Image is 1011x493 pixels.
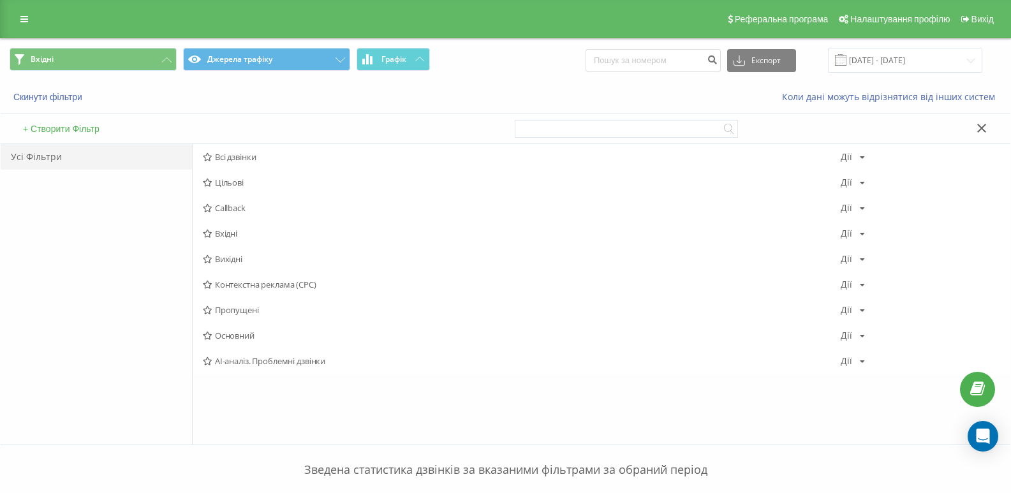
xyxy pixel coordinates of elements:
[203,331,841,340] span: Основний
[841,331,852,340] div: Дії
[203,229,841,238] span: Вхідні
[203,305,841,314] span: Пропущені
[841,305,852,314] div: Дії
[841,229,852,238] div: Дії
[841,254,852,263] div: Дії
[586,49,721,72] input: Пошук за номером
[782,91,1001,103] a: Коли дані можуть відрізнятися вiд інших систем
[841,357,852,365] div: Дії
[850,14,950,24] span: Налаштування профілю
[735,14,829,24] span: Реферальна програма
[841,152,852,161] div: Дії
[841,203,852,212] div: Дії
[203,178,841,187] span: Цільові
[10,436,1001,478] p: Зведена статистика дзвінків за вказаними фільтрами за обраний період
[381,55,406,64] span: Графік
[203,203,841,212] span: Callback
[10,48,177,71] button: Вхідні
[203,254,841,263] span: Вихідні
[203,152,841,161] span: Всі дзвінки
[841,280,852,289] div: Дії
[183,48,350,71] button: Джерела трафіку
[203,357,841,365] span: AI-аналіз. Проблемні дзвінки
[971,14,994,24] span: Вихід
[31,54,54,64] span: Вхідні
[973,122,991,136] button: Закрити
[203,280,841,289] span: Контекстна реклама (CPC)
[968,421,998,452] div: Open Intercom Messenger
[357,48,430,71] button: Графік
[1,144,192,170] div: Усі Фільтри
[19,123,103,135] button: + Створити Фільтр
[727,49,796,72] button: Експорт
[841,178,852,187] div: Дії
[10,91,89,103] button: Скинути фільтри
